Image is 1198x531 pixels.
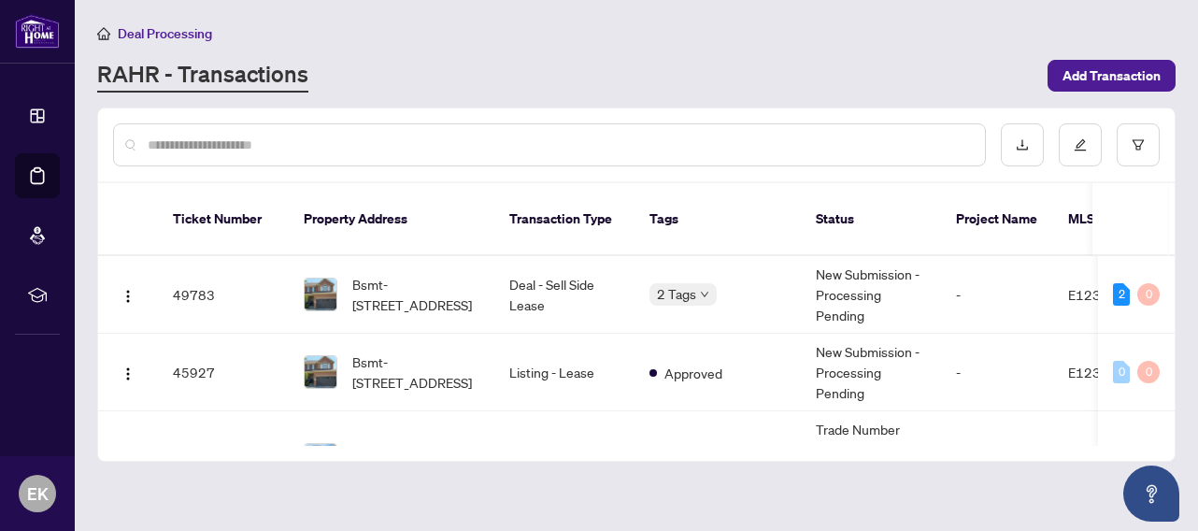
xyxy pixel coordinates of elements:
span: Bsmt-[STREET_ADDRESS] [352,352,479,393]
span: down [700,290,709,299]
th: MLS # [1053,183,1165,256]
th: Transaction Type [494,183,635,256]
a: RAHR - Transactions [97,59,308,93]
th: Property Address [289,183,494,256]
button: Logo [113,280,143,309]
td: Deal - Sell Side Lease [494,256,635,334]
img: thumbnail-img [305,444,336,476]
img: logo [15,14,60,49]
button: edit [1059,123,1102,166]
button: filter [1117,123,1160,166]
span: E12307464 [1068,364,1143,380]
span: edit [1074,138,1087,151]
div: 2 [1113,283,1130,306]
span: filter [1132,138,1145,151]
td: - [941,334,1053,411]
img: thumbnail-img [305,279,336,310]
span: Bsmt-[STREET_ADDRESS] [352,274,479,315]
button: download [1001,123,1044,166]
th: Tags [635,183,801,256]
span: Add Transaction [1063,61,1161,91]
button: Open asap [1123,466,1179,522]
span: Deal Processing [118,25,212,42]
button: Logo [113,445,143,475]
button: Add Transaction [1048,60,1176,92]
th: Ticket Number [158,183,289,256]
div: 0 [1113,361,1130,383]
span: EK [27,481,49,507]
th: Status [801,183,941,256]
td: 49783 [158,256,289,334]
td: 45105 [158,411,289,509]
td: New Submission - Processing Pending [801,256,941,334]
td: Listing - Lease [494,334,635,411]
div: 0 [1137,361,1160,383]
span: 2 Tags [657,283,696,305]
img: Logo [121,366,135,381]
span: home [97,27,110,40]
td: New Submission - Processing Pending [801,334,941,411]
img: thumbnail-img [305,356,336,388]
td: 45927 [158,334,289,411]
span: E12307464 [1068,286,1143,303]
button: Logo [113,357,143,387]
span: Approved [664,363,722,383]
td: - [941,411,1053,509]
img: Logo [121,289,135,304]
td: Trade Number Generated - Pending Information [801,411,941,509]
th: Project Name [941,183,1053,256]
span: download [1016,138,1029,151]
td: Deal - Buy Side Lease [494,411,635,509]
td: - [941,256,1053,334]
div: 0 [1137,283,1160,306]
